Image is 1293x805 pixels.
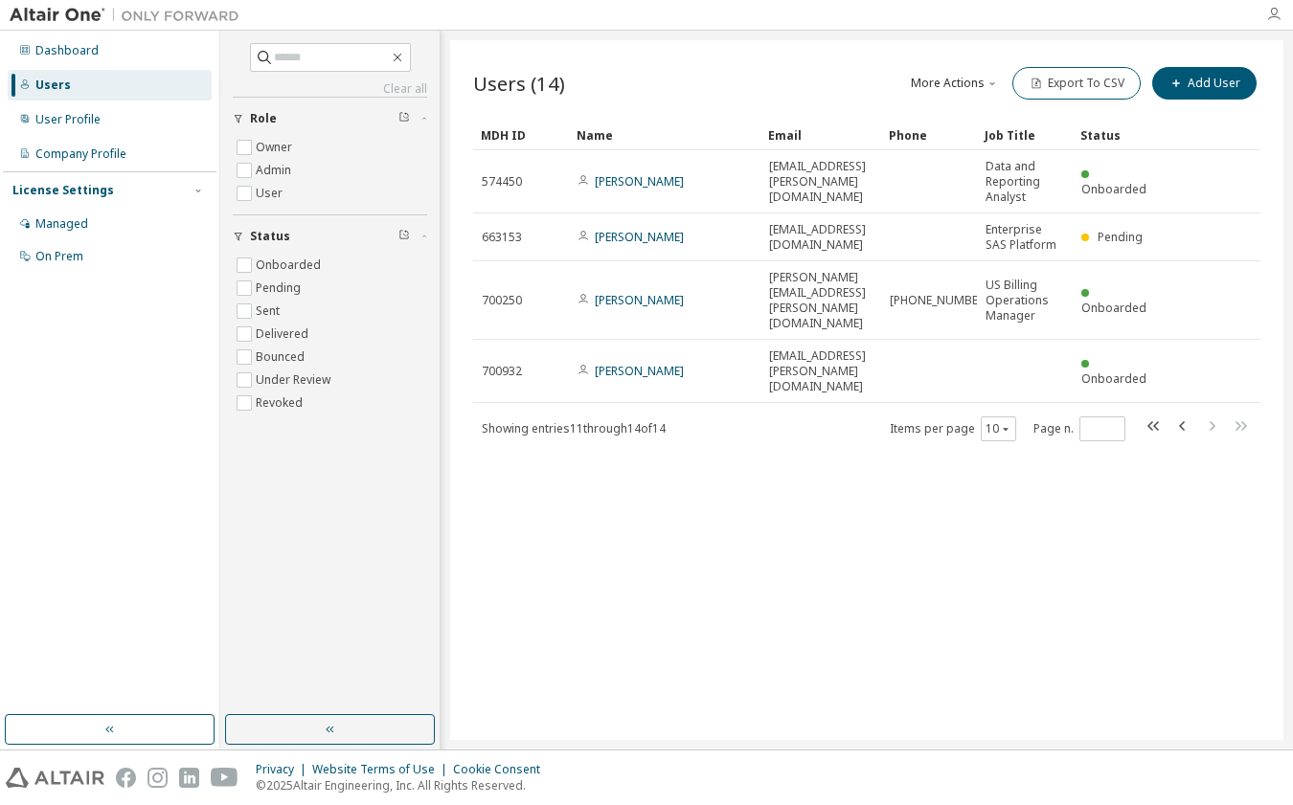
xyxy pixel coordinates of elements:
span: 574450 [482,174,522,190]
div: Users [35,78,71,93]
img: altair_logo.svg [6,768,104,788]
button: Add User [1152,67,1257,100]
label: Pending [256,277,305,300]
div: User Profile [35,112,101,127]
span: Onboarded [1081,300,1146,316]
div: License Settings [12,183,114,198]
span: 663153 [482,230,522,245]
img: youtube.svg [211,768,238,788]
span: 700250 [482,293,522,308]
span: Enterprise SAS Platform [986,222,1064,253]
div: Job Title [985,120,1065,150]
span: Users (14) [473,70,565,97]
span: Page n. [1033,416,1125,441]
label: Owner [256,136,296,159]
img: Altair One [10,6,249,25]
label: Under Review [256,369,334,391]
button: Role [233,98,427,140]
div: Website Terms of Use [312,762,453,777]
span: [EMAIL_ADDRESS][PERSON_NAME][DOMAIN_NAME] [769,348,873,394]
a: [PERSON_NAME] [595,363,684,379]
a: [PERSON_NAME] [595,229,684,245]
div: Email [768,120,873,150]
div: Company Profile [35,146,126,162]
span: Clear filter [398,229,410,244]
div: Privacy [256,762,312,777]
label: Revoked [256,391,306,414]
label: Admin [256,159,295,182]
span: Clear filter [398,111,410,126]
label: Onboarded [256,254,325,277]
div: Phone [889,120,969,150]
span: [EMAIL_ADDRESS][DOMAIN_NAME] [769,222,873,253]
span: Status [250,229,290,244]
button: More Actions [909,67,1001,100]
div: Cookie Consent [453,762,552,777]
div: On Prem [35,249,83,264]
div: Name [577,120,753,150]
span: Onboarded [1081,370,1146,387]
a: [PERSON_NAME] [595,292,684,308]
button: Export To CSV [1012,67,1141,100]
img: instagram.svg [147,768,168,788]
span: Onboarded [1081,181,1146,197]
label: Delivered [256,323,312,346]
span: Data and Reporting Analyst [986,159,1064,205]
button: Status [233,215,427,257]
label: Bounced [256,346,308,369]
div: MDH ID [481,120,561,150]
label: Sent [256,300,284,323]
span: US Billing Operations Manager [986,278,1064,324]
span: Showing entries 11 through 14 of 14 [482,420,666,436]
a: Clear all [233,81,427,97]
div: Managed [35,216,88,232]
span: 700932 [482,364,522,379]
a: [PERSON_NAME] [595,173,684,190]
button: 10 [986,421,1011,436]
p: © 2025 Altair Engineering, Inc. All Rights Reserved. [256,777,552,794]
div: Status [1080,120,1161,150]
div: Dashboard [35,43,99,58]
span: [PHONE_NUMBER] [890,293,988,308]
span: [PERSON_NAME][EMAIL_ADDRESS][PERSON_NAME][DOMAIN_NAME] [769,270,873,331]
img: linkedin.svg [179,768,199,788]
span: Pending [1098,229,1143,245]
span: Role [250,111,277,126]
span: Items per page [890,416,1016,441]
img: facebook.svg [116,768,136,788]
span: [EMAIL_ADDRESS][PERSON_NAME][DOMAIN_NAME] [769,159,873,205]
label: User [256,182,286,205]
